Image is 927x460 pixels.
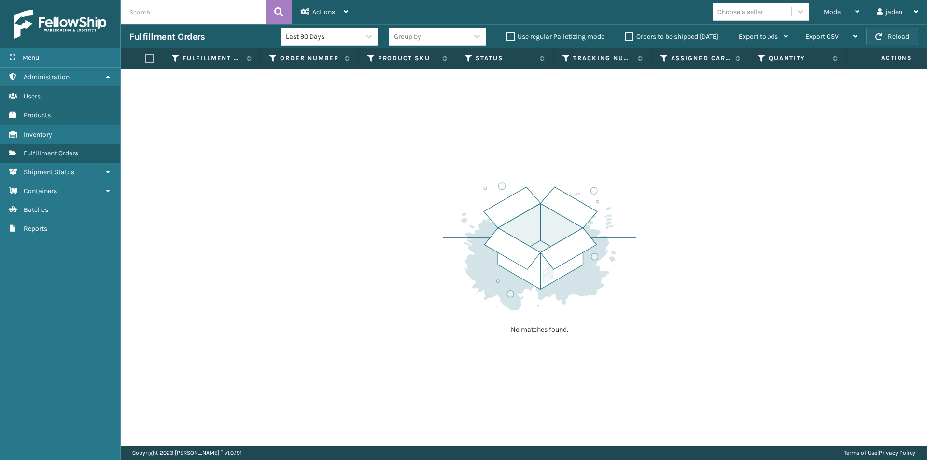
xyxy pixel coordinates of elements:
span: Users [24,92,41,100]
span: Actions [850,50,918,66]
button: Reload [866,28,918,45]
label: Status [476,54,535,63]
label: Assigned Carrier Service [671,54,730,63]
label: Tracking Number [573,54,632,63]
div: Last 90 Days [286,31,361,42]
span: Menu [22,54,39,62]
span: Inventory [24,130,52,139]
img: logo [14,10,106,39]
div: Group by [394,31,421,42]
span: Shipment Status [24,168,74,176]
label: Use regular Palletizing mode [506,32,604,41]
a: Terms of Use [844,449,877,456]
span: Actions [312,8,335,16]
a: Privacy Policy [879,449,915,456]
span: Containers [24,187,57,195]
span: Mode [824,8,841,16]
span: Export to .xls [739,32,778,41]
label: Fulfillment Order Id [183,54,242,63]
h3: Fulfillment Orders [129,31,205,42]
span: Fulfillment Orders [24,149,78,157]
p: Copyright 2023 [PERSON_NAME]™ v 1.0.191 [132,446,242,460]
div: Choose a seller [717,7,763,17]
label: Orders to be shipped [DATE] [625,32,718,41]
span: Batches [24,206,48,214]
div: | [844,446,915,460]
span: Products [24,111,51,119]
label: Order Number [280,54,339,63]
span: Reports [24,224,47,233]
span: Export CSV [805,32,839,41]
label: Quantity [769,54,828,63]
label: Product SKU [378,54,437,63]
span: Administration [24,73,70,81]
